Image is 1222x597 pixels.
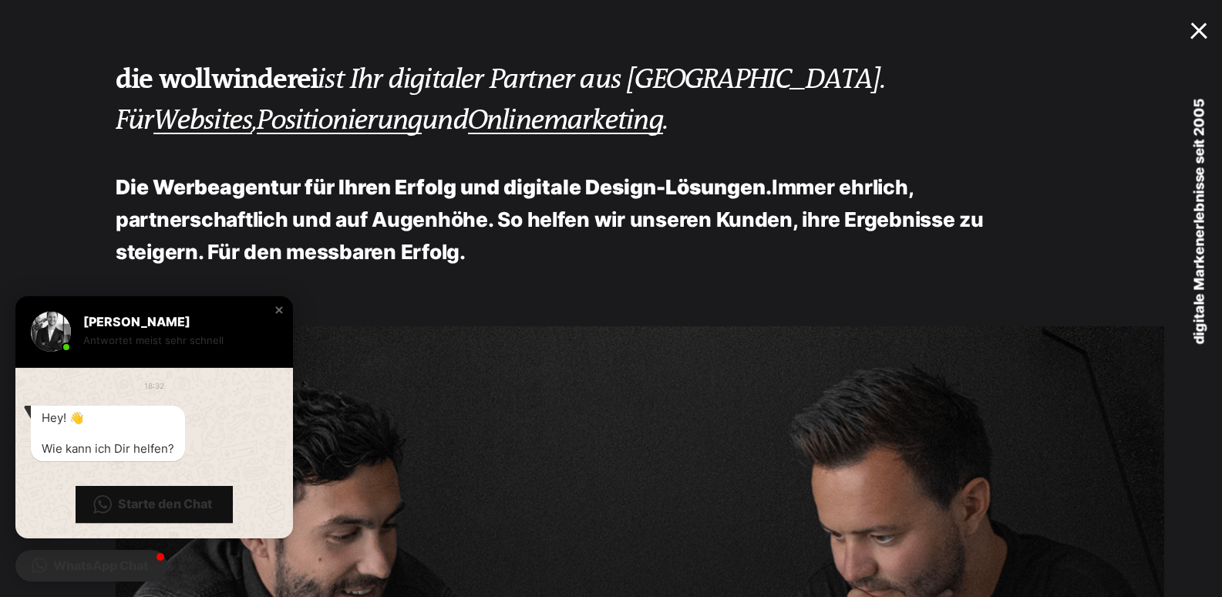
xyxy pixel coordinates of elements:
[15,550,167,582] button: WhatsApp Chat
[271,302,287,318] div: Close chat window
[468,105,663,137] a: Onlinemarketing
[116,175,772,199] strong: Die Werbeagentur für Ihren Erfolg und digitale Design-Lösungen.
[31,312,71,352] img: Manuel Wollwinder
[116,64,885,137] em: ist Ihr digitaler Partner aus [GEOGRAPHIC_DATA]. Für , und .
[42,441,174,457] div: Wie kann ich Dir helfen?
[153,105,253,137] a: Websites
[116,63,318,96] strong: die wollwinderei
[83,332,265,349] p: Antwortet meist sehr schnell
[83,314,265,329] div: [PERSON_NAME]
[257,105,422,137] a: Positionierung
[76,486,233,523] button: Starte den Chat
[116,171,1007,268] p: Immer ehrlich, partnerschaftlich und auf Augenhöhe. So helfen wir unseren Kunden, ihre Ergebnisse...
[118,496,212,512] span: Starte den Chat
[42,410,174,426] div: Hey! 👋
[144,379,164,394] div: 18:32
